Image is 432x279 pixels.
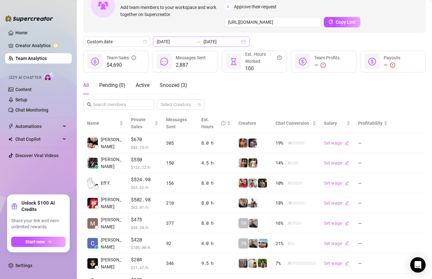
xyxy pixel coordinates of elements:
[8,124,13,129] span: thunderbolt
[354,193,391,214] td: —
[15,263,32,268] a: Settings
[176,61,206,69] span: 2,887
[131,117,146,129] span: Private Sales
[15,134,61,144] span: Chat Copilot
[131,264,158,271] span: $ 21.47 /h
[166,220,193,227] div: 377
[201,199,231,207] div: 8.0 h
[358,121,382,126] span: Profitability
[345,181,349,185] span: edit
[221,116,226,130] span: question-circle
[345,161,349,165] span: edit
[277,51,282,65] span: question-circle
[131,184,158,190] span: $ 65.62 /h
[241,240,246,247] span: TR
[99,81,125,89] div: Pending ( 0 )
[345,241,349,245] span: edit
[324,140,349,146] a: Set wageedit
[248,179,257,188] img: aussieboy_j
[276,199,286,207] span: 18 %
[136,82,149,88] span: Active
[87,198,98,208] img: Mary Jane Moren…
[224,3,231,10] span: 3
[101,256,123,270] span: [PERSON_NAME]
[15,121,61,131] span: Automations
[248,158,257,167] img: Hector
[131,236,158,244] span: $420
[87,120,118,127] span: Name
[384,61,400,69] div: —
[368,58,376,65] span: dollar-circle
[166,117,187,129] span: Messages Sent
[248,259,257,268] img: Ralphy
[276,159,286,166] span: 14 %
[107,54,136,61] div: Team Sales
[166,180,193,187] div: 156
[131,136,158,143] span: $670
[390,63,395,68] span: exclamation-circle
[249,219,258,228] img: LC
[314,61,340,69] div: —
[234,3,276,10] span: Approve their request
[11,203,18,209] span: gift
[8,137,12,141] img: Chat Copilot
[249,239,258,248] img: LC
[235,114,272,133] th: Creators
[241,220,246,227] span: TR
[276,240,286,247] span: 21 %
[44,72,54,81] img: AI Chatter
[239,179,248,188] img: Vanessa
[239,259,248,268] img: Wayne
[132,54,136,61] span: info-circle
[101,216,123,230] span: [PERSON_NAME]
[324,121,337,126] span: Salary
[324,181,349,186] a: Set wageedit
[107,61,136,69] span: $4,690
[248,199,257,207] img: JUSTIN
[201,116,226,130] div: Est. Hours
[87,158,98,168] img: Arianna Aguilar
[321,63,326,68] span: exclamation-circle
[15,30,28,35] a: Home
[157,38,193,45] input: Start date
[93,101,145,108] input: Search members
[131,204,158,210] span: $ 62.87 /h
[83,114,127,133] th: Name
[239,199,248,207] img: George
[131,144,158,150] span: $ 83.75 /h
[276,180,286,187] span: 10 %
[354,133,391,153] td: —
[354,153,391,173] td: —
[176,55,206,60] span: Messages Sent
[329,20,333,24] span: copy
[166,240,193,247] div: 92
[299,58,307,65] span: dollar-circle
[101,236,123,250] span: [PERSON_NAME]
[196,39,201,44] span: swap-right
[15,40,67,51] a: Creator Analytics exclamation-circle
[276,139,286,147] span: 19 %
[245,51,282,65] div: Est. Hours Worked
[131,256,158,264] span: $204
[324,221,349,226] a: Set wageedit
[101,136,123,150] span: [PERSON_NAME]
[276,260,286,267] span: 7 %
[15,56,47,61] a: Team Analytics
[258,259,267,268] img: Nathaniel
[143,40,147,44] span: calendar
[354,233,391,254] td: —
[354,253,391,274] td: —
[101,180,111,187] span: Eff F.
[21,200,66,213] strong: Unlock $100 AI Credits
[230,58,237,65] span: hourglass
[166,260,193,267] div: 346
[259,239,268,248] img: Zach
[131,224,158,231] span: $ 59.38 /h
[201,180,231,187] div: 8.0 h
[201,220,231,227] div: 8.0 h
[166,139,193,147] div: 305
[345,261,349,266] span: edit
[87,238,98,249] img: Charmaine Javil…
[131,176,158,183] span: $524.98
[87,37,147,46] span: Custom date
